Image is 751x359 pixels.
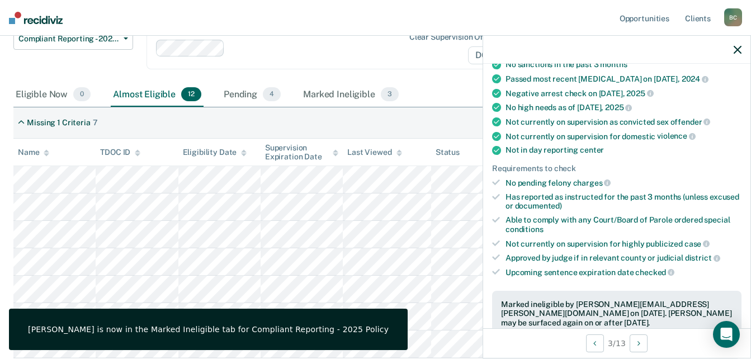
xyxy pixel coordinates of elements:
[13,83,93,107] div: Eligible Now
[381,87,399,102] span: 3
[506,225,544,234] span: conditions
[93,118,98,127] div: 7
[265,143,338,162] div: Supervision Expiration Date
[221,83,283,107] div: Pending
[506,60,741,69] div: No sanctions in the past 3
[73,87,91,102] span: 0
[183,148,247,157] div: Eligibility Date
[501,300,733,328] div: Marked ineligible by [PERSON_NAME][EMAIL_ADDRESS][PERSON_NAME][DOMAIN_NAME] on [DATE]. [PERSON_NA...
[18,34,119,44] span: Compliant Reporting - 2025 Policy
[409,32,504,42] div: Clear supervision officers
[181,87,201,102] span: 12
[506,253,741,263] div: Approved by judge if in relevant county or judicial
[635,268,674,277] span: checked
[492,164,741,173] div: Requirements to check
[684,239,710,248] span: case
[263,87,281,102] span: 4
[626,89,653,98] span: 2025
[301,83,401,107] div: Marked Ineligible
[573,178,611,187] span: charges
[586,334,604,352] button: Previous Opportunity
[657,131,696,140] span: violence
[506,267,741,277] div: Upcoming sentence expiration date
[436,148,460,157] div: Status
[506,215,741,234] div: Able to comply with any Court/Board of Parole ordered special
[506,117,741,127] div: Not currently on supervision as convicted sex
[506,74,741,84] div: Passed most recent [MEDICAL_DATA] on [DATE],
[506,145,741,155] div: Not in day reporting
[724,8,742,26] div: B C
[506,88,741,98] div: Negative arrest check on [DATE],
[111,83,204,107] div: Almost Eligible
[506,102,741,112] div: No high needs as of [DATE],
[713,321,740,348] div: Open Intercom Messenger
[630,334,648,352] button: Next Opportunity
[506,131,741,141] div: Not currently on supervision for domestic
[580,145,604,154] span: center
[9,12,63,24] img: Recidiviz
[605,103,632,112] span: 2025
[100,148,140,157] div: TDOC ID
[28,324,389,334] div: [PERSON_NAME] is now in the Marked Ineligible tab for Compliant Reporting - 2025 Policy
[506,192,741,211] div: Has reported as instructed for the past 3 months (unless excused or
[506,178,741,188] div: No pending felony
[347,148,402,157] div: Last Viewed
[483,328,750,358] div: 3 / 13
[468,46,507,64] span: D61
[27,118,90,127] div: Missing 1 Criteria
[670,117,711,126] span: offender
[682,74,709,83] span: 2024
[515,201,562,210] span: documented)
[506,239,741,249] div: Not currently on supervision for highly publicized
[18,148,49,157] div: Name
[600,60,627,69] span: months
[685,253,720,262] span: district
